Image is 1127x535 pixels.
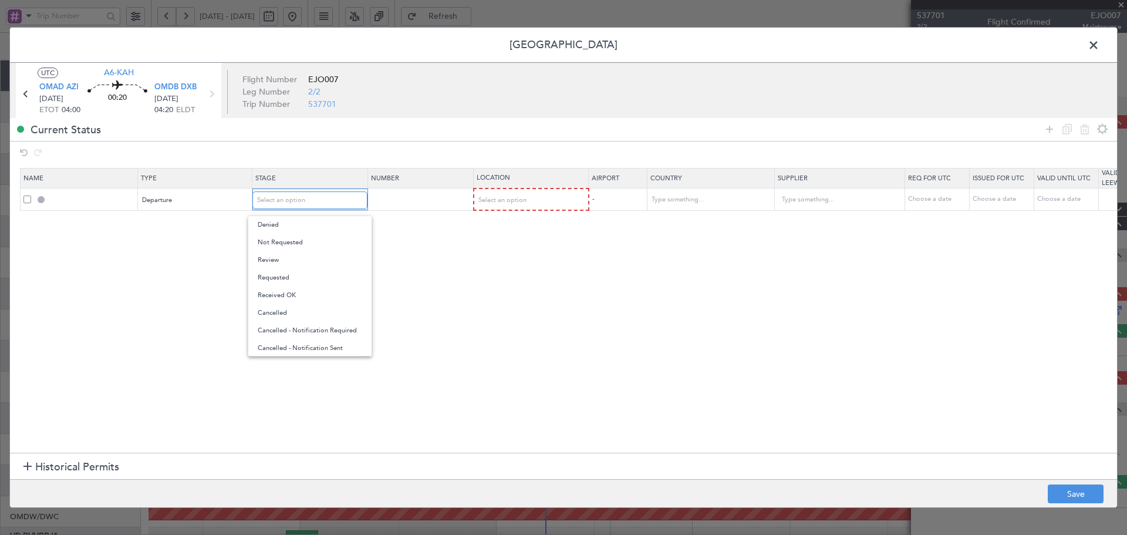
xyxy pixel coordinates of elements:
span: Denied [258,216,362,234]
span: Cancelled [258,304,362,322]
span: Requested [258,269,362,287]
span: Cancelled - Notification Sent [258,339,362,357]
span: Not Requested [258,234,362,251]
span: Received OK [258,287,362,304]
span: Review [258,251,362,269]
span: Cancelled - Notification Required [258,322,362,339]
